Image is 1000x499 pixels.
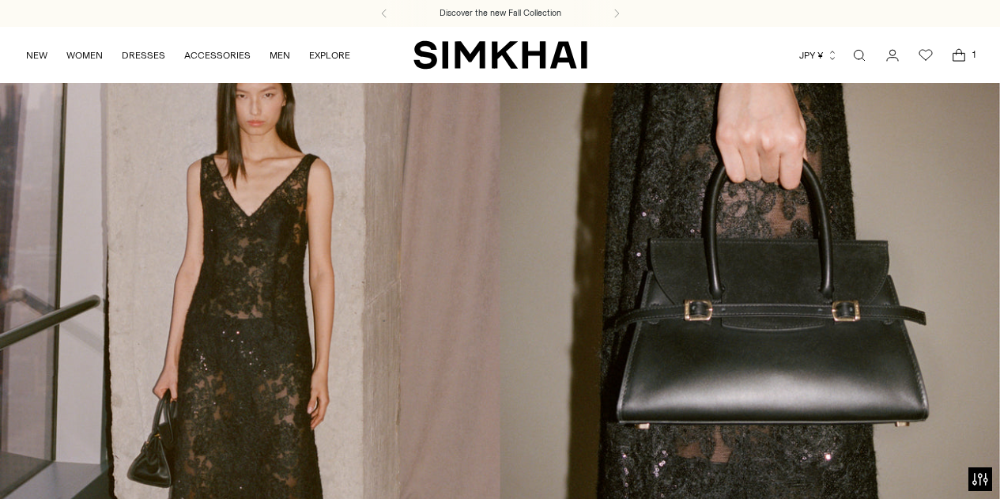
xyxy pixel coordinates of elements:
[270,38,290,73] a: MEN
[413,40,587,70] a: SIMKHAI
[26,38,47,73] a: NEW
[309,38,350,73] a: EXPLORE
[877,40,908,71] a: Go to the account page
[943,40,975,71] a: Open cart modal
[184,38,251,73] a: ACCESSORIES
[967,47,981,62] span: 1
[843,40,875,71] a: Open search modal
[799,38,838,73] button: JPY ¥
[122,38,165,73] a: DRESSES
[440,7,561,20] a: Discover the new Fall Collection
[910,40,942,71] a: Wishlist
[66,38,103,73] a: WOMEN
